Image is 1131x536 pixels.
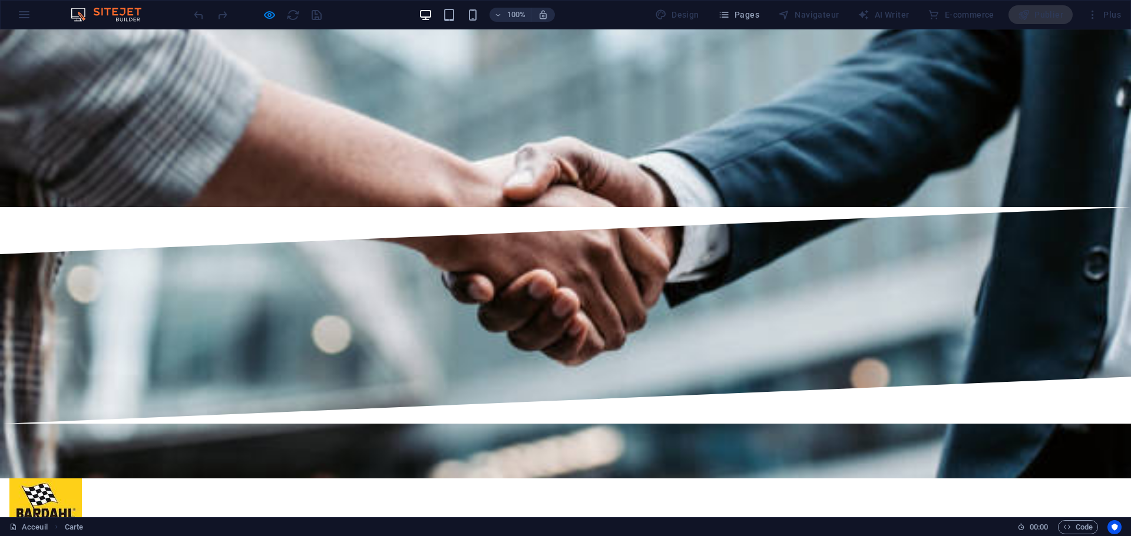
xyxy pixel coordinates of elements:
[507,8,526,22] h6: 100%
[713,5,764,24] button: Pages
[490,8,531,22] button: 100%
[1058,520,1098,534] button: Code
[1017,520,1049,534] h6: Durée de la session
[68,8,156,22] img: Editor Logo
[1038,522,1040,531] span: :
[65,520,83,534] nav: breadcrumb
[1063,520,1093,534] span: Code
[1107,520,1122,534] button: Usercentrics
[65,520,83,534] span: Cliquez pour sélectionner. Double-cliquez pour modifier.
[1030,520,1048,534] span: 00 00
[650,5,704,24] div: Design (Ctrl+Alt+Y)
[718,9,759,21] span: Pages
[9,520,48,534] a: Cliquez pour annuler la sélection. Double-cliquez pour ouvrir Pages.
[538,9,548,20] i: Lors du redimensionnement, ajuster automatiquement le niveau de zoom en fonction de l'appareil sé...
